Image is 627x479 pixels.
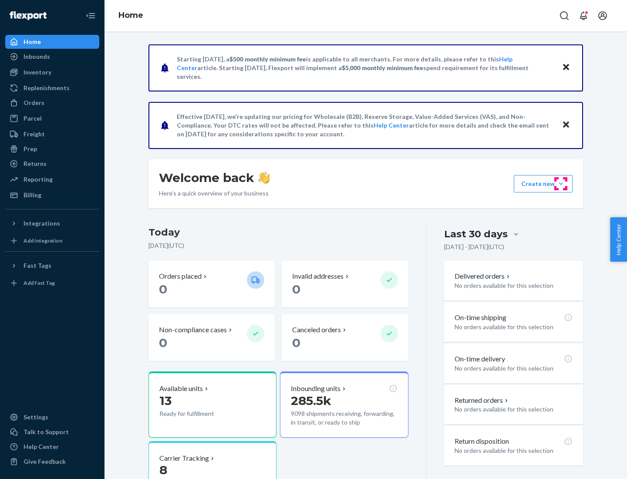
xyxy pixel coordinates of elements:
[111,3,150,28] ol: breadcrumbs
[455,446,573,455] p: No orders available for this selection
[10,11,47,20] img: Flexport logo
[24,261,51,270] div: Fast Tags
[229,55,306,63] span: $500 monthly minimum fee
[24,175,53,184] div: Reporting
[5,234,99,248] a: Add Integration
[556,7,573,24] button: Open Search Box
[5,440,99,454] a: Help Center
[282,261,408,307] button: Invalid addresses 0
[444,227,508,241] div: Last 30 days
[5,188,99,202] a: Billing
[24,68,51,77] div: Inventory
[5,410,99,424] a: Settings
[148,314,275,361] button: Non-compliance cases 0
[5,425,99,439] a: Talk to Support
[24,457,66,466] div: Give Feedback
[291,393,331,408] span: 285.5k
[455,271,512,281] button: Delivered orders
[177,112,553,138] p: Effective [DATE], we're updating our pricing for Wholesale (B2B), Reserve Storage, Value-Added Se...
[24,114,42,123] div: Parcel
[455,436,509,446] p: Return disposition
[291,409,397,427] p: 9098 shipments receiving, forwarding, in transit, or ready to ship
[159,384,203,394] p: Available units
[5,216,99,230] button: Integrations
[24,130,45,138] div: Freight
[560,61,572,74] button: Close
[5,157,99,171] a: Returns
[148,241,408,250] p: [DATE] ( UTC )
[594,7,611,24] button: Open account menu
[292,271,344,281] p: Invalid addresses
[5,35,99,49] a: Home
[5,81,99,95] a: Replenishments
[560,119,572,132] button: Close
[5,142,99,156] a: Prep
[159,453,209,463] p: Carrier Tracking
[575,7,592,24] button: Open notifications
[258,172,270,184] img: hand-wave emoji
[24,84,70,92] div: Replenishments
[455,281,573,290] p: No orders available for this selection
[159,409,240,418] p: Ready for fulfillment
[159,325,227,335] p: Non-compliance cases
[177,55,553,81] p: Starting [DATE], a is applicable to all merchants. For more details, please refer to this article...
[291,384,340,394] p: Inbounding units
[159,170,270,186] h1: Welcome back
[342,64,423,71] span: $5,000 monthly minimum fee
[282,314,408,361] button: Canceled orders 0
[5,65,99,79] a: Inventory
[455,313,506,323] p: On-time shipping
[5,455,99,469] button: Give Feedback
[159,271,202,281] p: Orders placed
[455,364,573,373] p: No orders available for this selection
[159,282,167,297] span: 0
[24,191,41,199] div: Billing
[82,7,99,24] button: Close Navigation
[24,428,69,436] div: Talk to Support
[159,393,172,408] span: 13
[159,189,270,198] p: Here’s a quick overview of your business
[118,10,143,20] a: Home
[455,395,510,405] button: Returned orders
[24,159,47,168] div: Returns
[292,282,300,297] span: 0
[24,219,60,228] div: Integrations
[24,442,59,451] div: Help Center
[24,237,62,244] div: Add Integration
[148,371,276,438] button: Available units13Ready for fulfillment
[455,323,573,331] p: No orders available for this selection
[5,111,99,125] a: Parcel
[444,243,504,251] p: [DATE] - [DATE] ( UTC )
[292,325,341,335] p: Canceled orders
[610,217,627,262] button: Help Center
[5,259,99,273] button: Fast Tags
[159,335,167,350] span: 0
[148,261,275,307] button: Orders placed 0
[5,172,99,186] a: Reporting
[455,354,505,364] p: On-time delivery
[5,96,99,110] a: Orders
[292,335,300,350] span: 0
[5,50,99,64] a: Inbounds
[24,413,48,422] div: Settings
[24,37,41,46] div: Home
[24,52,50,61] div: Inbounds
[5,127,99,141] a: Freight
[24,145,37,153] div: Prep
[24,279,55,287] div: Add Fast Tag
[374,121,409,129] a: Help Center
[148,226,408,239] h3: Today
[455,405,573,414] p: No orders available for this selection
[24,98,44,107] div: Orders
[159,462,167,477] span: 8
[5,276,99,290] a: Add Fast Tag
[280,371,408,438] button: Inbounding units285.5k9098 shipments receiving, forwarding, in transit, or ready to ship
[514,175,573,192] button: Create new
